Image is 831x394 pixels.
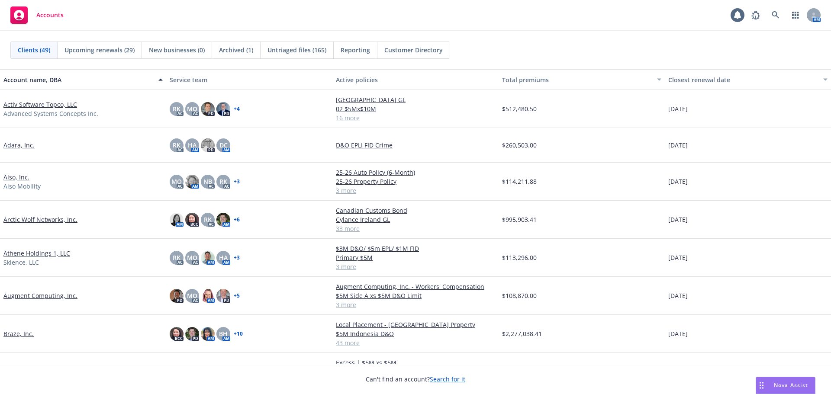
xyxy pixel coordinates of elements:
span: [DATE] [668,177,688,186]
span: RK [204,215,212,224]
a: 02 $5Mx$10M [336,104,495,113]
a: + 3 [234,255,240,260]
a: Switch app [787,6,804,24]
span: [DATE] [668,215,688,224]
a: Cylance Ireland GL [336,215,495,224]
span: [DATE] [668,104,688,113]
span: MQ [187,253,197,262]
img: photo [201,327,215,341]
a: Accounts [7,3,67,27]
button: Closest renewal date [665,69,831,90]
a: Canadian Customs Bond [336,206,495,215]
a: $5M Indonesia D&O [336,329,495,338]
img: photo [201,289,215,303]
img: photo [201,251,215,265]
a: $3M D&O/ $5m EPL/ $1M FID [336,244,495,253]
a: Also, Inc. [3,173,29,182]
a: Report a Bug [747,6,764,24]
span: Customer Directory [384,45,443,54]
a: D&O EPLI FID Crime [336,141,495,150]
a: + 4 [234,106,240,112]
span: Accounts [36,12,64,19]
a: Search for it [430,375,465,383]
span: RK [173,253,180,262]
span: $512,480.50 [502,104,537,113]
span: Reporting [341,45,370,54]
span: $995,903.41 [502,215,537,224]
a: + 10 [234,331,243,336]
a: Local Placement - [GEOGRAPHIC_DATA] Property [336,320,495,329]
img: photo [185,327,199,341]
span: BH [219,329,228,338]
span: Upcoming renewals (29) [64,45,135,54]
span: [DATE] [668,141,688,150]
a: Search [767,6,784,24]
img: photo [185,175,199,189]
span: Advanced Systems Concepts Inc. [3,109,98,118]
img: photo [216,213,230,227]
button: Active policies [332,69,499,90]
span: [DATE] [668,253,688,262]
a: + 6 [234,217,240,222]
span: [DATE] [668,291,688,300]
span: $260,503.00 [502,141,537,150]
a: Excess | $5M xs $5M [336,358,495,367]
span: Untriaged files (165) [267,45,326,54]
a: Adara, Inc. [3,141,35,150]
div: Closest renewal date [668,75,818,84]
span: MQ [187,291,197,300]
span: HA [219,253,228,262]
a: [GEOGRAPHIC_DATA] GL [336,95,495,104]
span: RK [219,177,227,186]
span: $114,211.88 [502,177,537,186]
a: 43 more [336,338,495,347]
span: Can't find an account? [366,375,465,384]
img: photo [170,327,184,341]
a: 3 more [336,186,495,195]
span: Archived (1) [219,45,253,54]
a: 33 more [336,224,495,233]
a: Athene Holdings 1, LLC [3,249,70,258]
a: 25-26 Auto Policy (6-Month) [336,168,495,177]
div: Total premiums [502,75,652,84]
div: Service team [170,75,329,84]
span: DC [219,141,228,150]
a: + 5 [234,293,240,298]
span: RK [173,141,180,150]
span: Skience, LLC [3,258,39,267]
span: MQ [171,177,182,186]
span: HA [188,141,196,150]
div: Drag to move [756,377,767,394]
span: MQ [187,104,197,113]
img: photo [170,289,184,303]
a: + 3 [234,179,240,184]
a: Braze, Inc. [3,329,34,338]
span: Clients (49) [18,45,50,54]
a: $5M Side A xs $5M D&O Limit [336,291,495,300]
div: Account name, DBA [3,75,153,84]
span: Nova Assist [774,381,808,389]
span: New businesses (0) [149,45,205,54]
img: photo [170,213,184,227]
a: Primary $5M [336,253,495,262]
a: Augment Computing, Inc. - Workers' Compensation [336,282,495,291]
a: 16 more [336,113,495,122]
a: Augment Computing, Inc. [3,291,77,300]
span: [DATE] [668,329,688,338]
button: Total premiums [499,69,665,90]
span: $113,296.00 [502,253,537,262]
div: Active policies [336,75,495,84]
a: 3 more [336,262,495,271]
button: Nova Assist [756,377,815,394]
a: 3 more [336,300,495,309]
span: Also Mobility [3,182,41,191]
img: photo [201,102,215,116]
img: photo [216,102,230,116]
span: RK [173,104,180,113]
